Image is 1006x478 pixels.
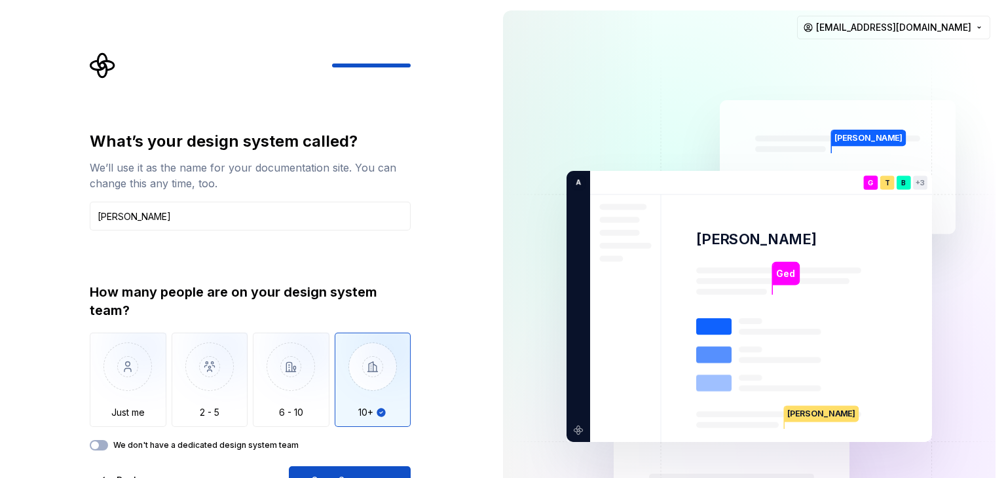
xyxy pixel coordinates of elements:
p: G [868,179,873,187]
button: [EMAIL_ADDRESS][DOMAIN_NAME] [797,16,990,39]
div: +3 [913,175,927,190]
div: T [880,175,895,190]
label: We don't have a dedicated design system team [113,440,299,450]
input: Design system name [90,202,411,230]
p: [PERSON_NAME] [696,230,817,249]
svg: Supernova Logo [90,52,116,79]
div: How many people are on your design system team? [90,283,411,320]
div: What’s your design system called? [90,131,411,152]
div: We’ll use it as the name for your documentation site. You can change this any time, too. [90,160,411,191]
span: [EMAIL_ADDRESS][DOMAIN_NAME] [816,21,971,34]
p: Ged [776,267,795,281]
div: B [897,175,911,190]
p: [PERSON_NAME] [785,405,859,422]
p: A [571,177,581,189]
